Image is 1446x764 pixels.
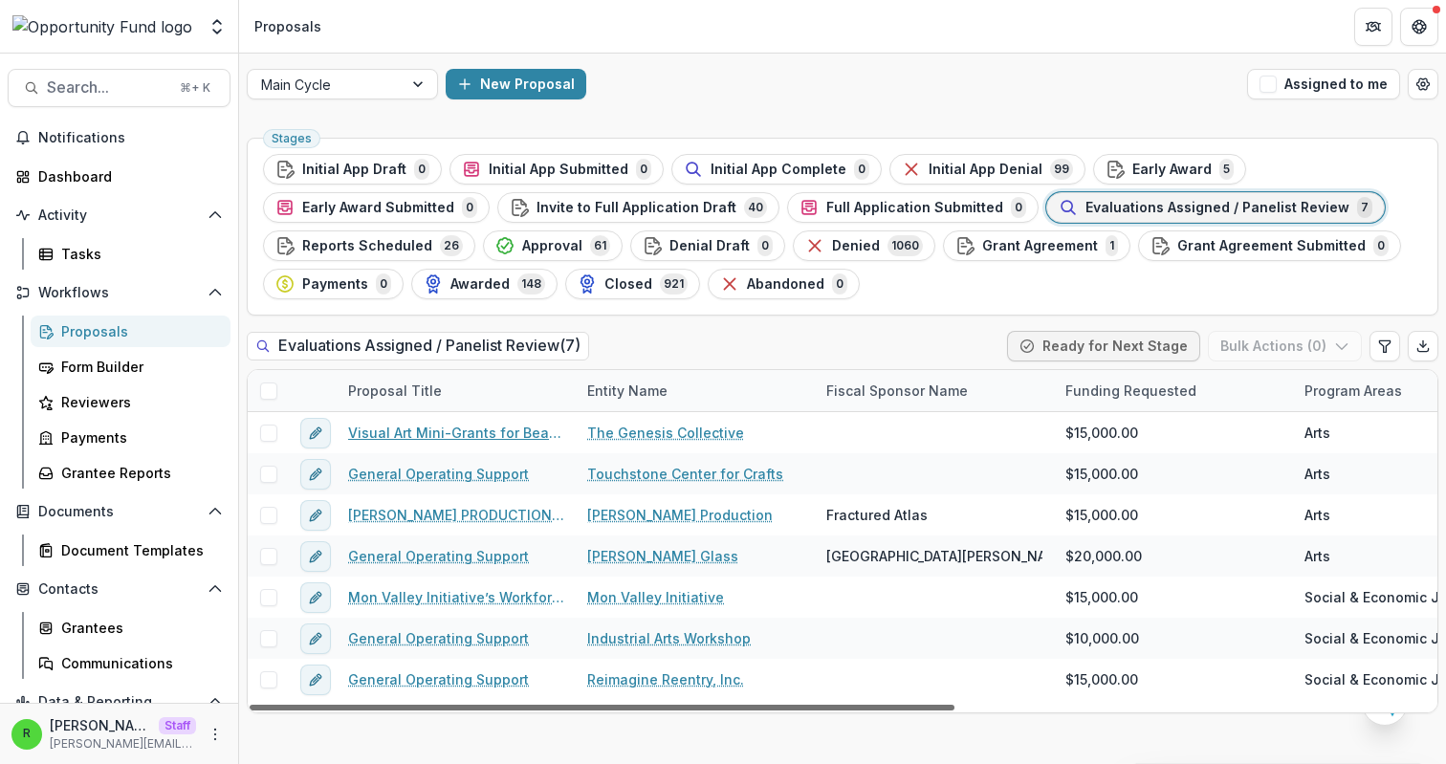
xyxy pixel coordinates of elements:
span: $10,000.00 [1065,628,1139,648]
span: 148 [517,273,545,295]
span: Approval [522,238,582,254]
span: 0 [1373,235,1389,256]
button: Invite to Full Application Draft40 [497,192,779,223]
button: Abandoned0 [708,269,860,299]
a: General Operating Support [348,546,529,566]
button: Denial Draft0 [630,230,785,261]
a: General Operating Support [348,628,529,648]
button: New Proposal [446,69,586,99]
span: 0 [832,273,847,295]
a: Dashboard [8,161,230,192]
span: Grant Agreement Submitted [1177,238,1366,254]
span: Initial App Submitted [489,162,628,178]
button: edit [300,500,331,531]
span: 1060 [887,235,923,256]
span: 5 [1219,159,1234,180]
button: Partners [1354,8,1392,46]
button: Grant Agreement1 [943,230,1130,261]
span: 61 [590,235,610,256]
a: Reviewers [31,386,230,418]
button: Open Contacts [8,574,230,604]
div: Proposals [254,16,321,36]
span: Invite to Full Application Draft [537,200,736,216]
span: 26 [440,235,463,256]
h2: Evaluations Assigned / Panelist Review ( 7 ) [247,332,589,360]
span: Denied [832,238,880,254]
button: Early Award Submitted0 [263,192,490,223]
div: Fiscal Sponsor Name [815,370,1054,411]
button: Open Workflows [8,277,230,308]
span: 0 [462,197,477,218]
a: Touchstone Center for Crafts [587,464,783,484]
span: Contacts [38,581,200,598]
button: Get Help [1400,8,1438,46]
a: Form Builder [31,351,230,382]
span: Activity [38,207,200,224]
button: Notifications [8,122,230,153]
div: Entity Name [576,370,815,411]
div: Funding Requested [1054,381,1208,401]
span: 1 [1106,235,1118,256]
p: [PERSON_NAME][EMAIL_ADDRESS][DOMAIN_NAME] [50,735,196,753]
div: Grantee Reports [61,463,215,483]
div: Proposal Title [337,370,576,411]
span: Abandoned [747,276,824,293]
div: Payments [61,427,215,447]
span: 0 [376,273,391,295]
span: Data & Reporting [38,694,200,710]
span: Full Application Submitted [826,200,1003,216]
span: 7 [1357,197,1372,218]
button: edit [300,582,331,613]
a: General Operating Support [348,464,529,484]
button: edit [300,541,331,572]
a: Mon Valley Initiative’s Workforce Development & Financial Coaching Program [348,587,564,607]
span: Notifications [38,130,223,146]
button: edit [300,459,331,490]
button: Approval61 [483,230,623,261]
span: 0 [414,159,429,180]
span: Evaluations Assigned / Panelist Review [1085,200,1349,216]
div: Entity Name [576,381,679,401]
span: Reports Scheduled [302,238,432,254]
a: [PERSON_NAME] Glass [587,546,738,566]
span: 0 [854,159,869,180]
button: Open entity switcher [204,8,230,46]
div: Funding Requested [1054,370,1293,411]
a: Mon Valley Initiative [587,587,724,607]
span: 0 [757,235,773,256]
a: Tasks [31,238,230,270]
button: Export table data [1408,331,1438,361]
a: Grantees [31,612,230,644]
button: Ready for Next Stage [1007,331,1200,361]
button: Closed921 [565,269,700,299]
p: [PERSON_NAME] [50,715,151,735]
span: $15,000.00 [1065,423,1138,443]
span: Payments [302,276,368,293]
span: Initial App Draft [302,162,406,178]
button: Denied1060 [793,230,935,261]
p: Staff [159,717,196,734]
span: Grant Agreement [982,238,1098,254]
a: Visual Art Mini-Grants for Beaver County Artists [348,423,564,443]
button: edit [300,418,331,448]
span: Initial App Complete [711,162,846,178]
button: Open Data & Reporting [8,687,230,717]
button: Reports Scheduled26 [263,230,475,261]
span: Arts [1304,505,1330,525]
button: Open Activity [8,200,230,230]
button: Initial App Denial99 [889,154,1085,185]
a: Payments [31,422,230,453]
button: Initial App Complete0 [671,154,882,185]
span: Stages [272,132,312,145]
span: 921 [660,273,688,295]
span: Awarded [450,276,510,293]
a: Industrial Arts Workshop [587,628,751,648]
button: Bulk Actions (0) [1208,331,1362,361]
div: Reviewers [61,392,215,412]
div: Dashboard [38,166,215,186]
div: Fiscal Sponsor Name [815,381,979,401]
button: edit [300,665,331,695]
button: More [204,723,227,746]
